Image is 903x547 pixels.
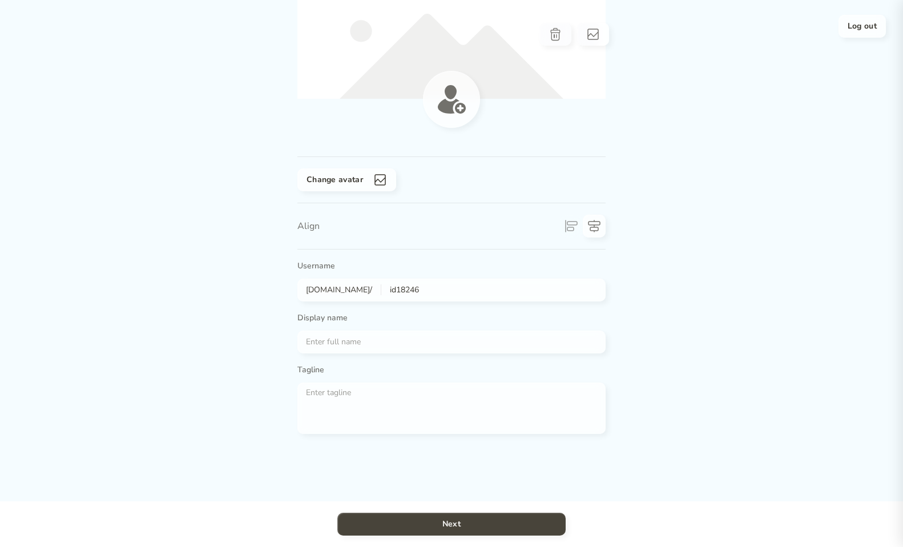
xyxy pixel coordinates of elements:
span: [DOMAIN_NAME]/ [297,284,381,295]
label: Username [297,261,606,279]
label: Display name [297,313,606,331]
button: Next [337,513,566,536]
h4: Next [442,517,461,531]
label: Tagline [297,365,606,383]
button: Log out [838,15,886,38]
input: Enter full name [297,335,597,349]
h4: Log out [848,19,877,33]
p: Align [297,219,320,233]
input: Username [381,283,597,297]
